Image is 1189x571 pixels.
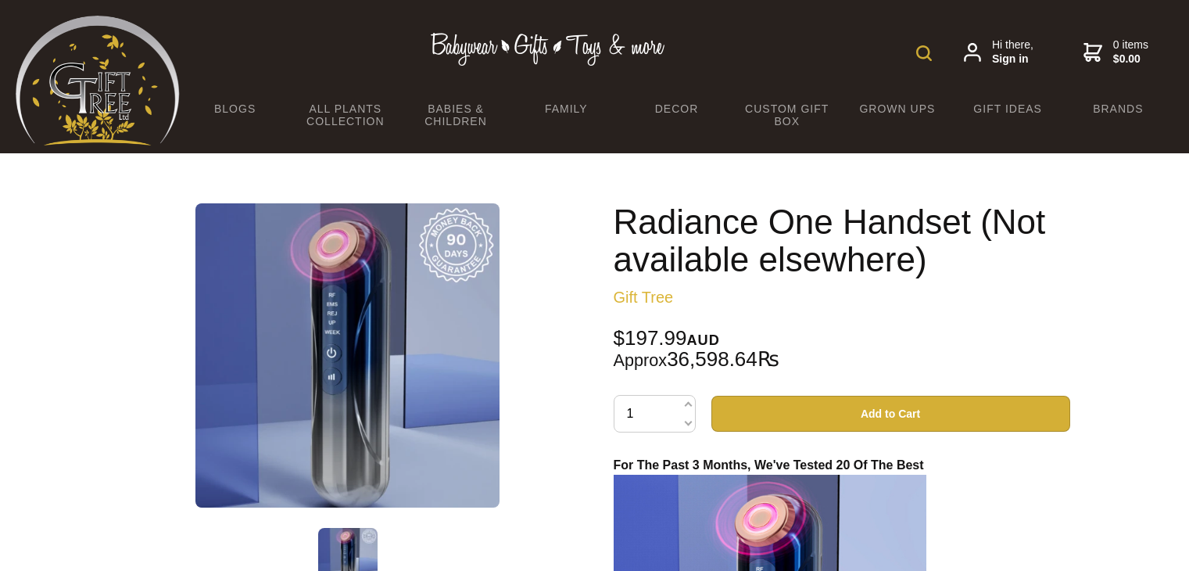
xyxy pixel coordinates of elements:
[953,92,1063,125] a: Gift Ideas
[992,38,1033,66] span: Hi there,
[431,33,665,66] img: Babywear - Gifts - Toys & more
[1083,38,1148,66] a: 0 items$0.00
[964,38,1033,66] a: Hi there,Sign in
[992,52,1033,66] strong: Sign in
[916,45,932,61] img: product search
[614,289,674,306] a: Gift Tree
[1063,92,1173,125] a: Brands
[511,92,621,125] a: Family
[195,203,500,508] img: Radiance One Handset (Not available elsewhere)
[614,329,1070,370] div: $197.99 36,598.64₨
[621,92,732,125] a: Decor
[180,92,290,125] a: BLOGS
[711,396,1070,432] button: Add to Cart
[400,92,510,138] a: Babies & Children
[1113,52,1148,66] strong: $0.00
[614,203,1070,278] h1: Radiance One Handset (Not available elsewhere)
[16,16,180,145] img: Babyware - Gifts - Toys and more...
[732,92,842,138] a: Custom Gift Box
[686,332,719,348] span: AUD
[614,350,668,370] small: Approx
[842,92,952,125] a: Grown Ups
[290,92,400,138] a: All Plants Collection
[1113,38,1148,66] span: 0 items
